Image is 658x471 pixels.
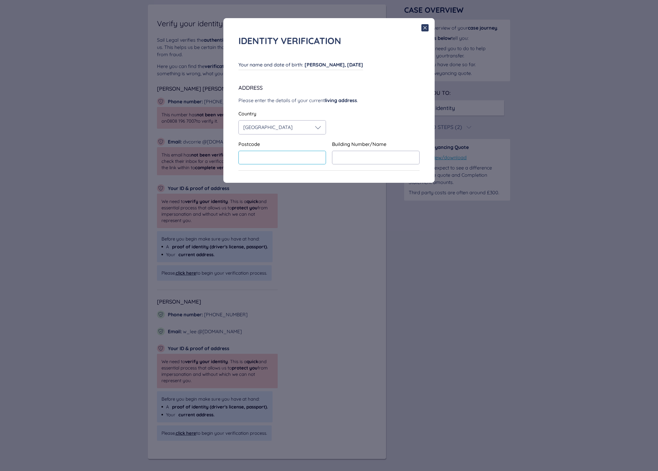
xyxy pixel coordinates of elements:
span: living address [325,97,357,103]
span: Postcode [238,141,260,147]
span: [PERSON_NAME], [DATE] [305,62,363,68]
div: Please enter the details of your current . [238,97,420,104]
span: Country [238,111,256,117]
span: [GEOGRAPHIC_DATA] [243,124,292,130]
span: Building Number/Name [332,141,386,147]
span: Address [238,84,263,91]
span: Your name and date of birth : [238,62,303,68]
span: Identity verification [238,35,341,47]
